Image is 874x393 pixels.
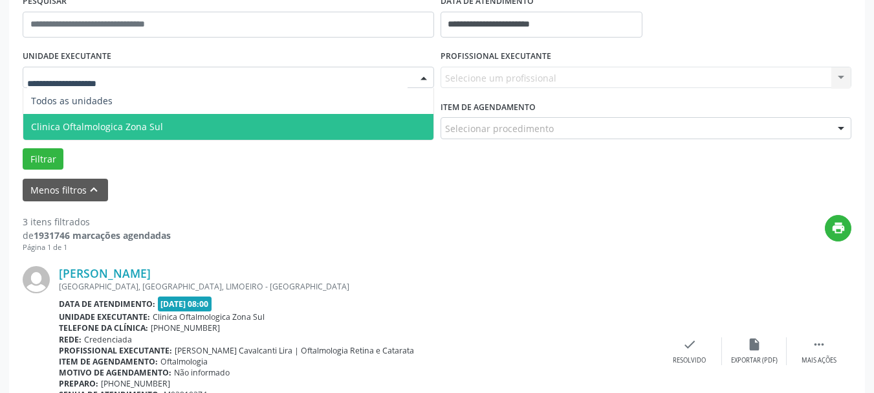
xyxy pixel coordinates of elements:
[802,356,836,365] div: Mais ações
[59,356,158,367] b: Item de agendamento:
[151,322,220,333] span: [PHONE_NUMBER]
[23,215,171,229] div: 3 itens filtrados
[160,356,208,367] span: Oftalmologia
[23,266,50,293] img: img
[59,345,172,356] b: Profissional executante:
[441,47,551,67] label: PROFISSIONAL EXECUTANTE
[673,356,706,365] div: Resolvido
[59,281,657,292] div: [GEOGRAPHIC_DATA], [GEOGRAPHIC_DATA], LIMOEIRO - [GEOGRAPHIC_DATA]
[23,179,108,201] button: Menos filtroskeyboard_arrow_up
[59,298,155,309] b: Data de atendimento:
[23,229,171,242] div: de
[175,345,414,356] span: [PERSON_NAME] Cavalcanti Lira | Oftalmologia Retina e Catarata
[683,337,697,352] i: check
[34,229,171,241] strong: 1931746 marcações agendadas
[153,311,265,322] span: Clinica Oftalmologica Zona Sul
[59,322,148,333] b: Telefone da clínica:
[825,215,851,241] button: print
[59,266,151,280] a: [PERSON_NAME]
[174,367,230,378] span: Não informado
[87,183,101,197] i: keyboard_arrow_up
[23,47,111,67] label: UNIDADE EXECUTANTE
[812,337,826,352] i: 
[31,120,163,133] span: Clinica Oftalmologica Zona Sul
[59,378,98,389] b: Preparo:
[158,297,212,311] span: [DATE] 08:00
[441,97,536,117] label: Item de agendamento
[59,334,82,345] b: Rede:
[731,356,778,365] div: Exportar (PDF)
[747,337,761,352] i: insert_drive_file
[23,242,171,253] div: Página 1 de 1
[445,122,554,135] span: Selecionar procedimento
[59,311,150,322] b: Unidade executante:
[831,221,846,235] i: print
[23,148,63,170] button: Filtrar
[101,378,170,389] span: [PHONE_NUMBER]
[31,95,113,107] span: Todos as unidades
[59,367,171,378] b: Motivo de agendamento:
[84,334,132,345] span: Credenciada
